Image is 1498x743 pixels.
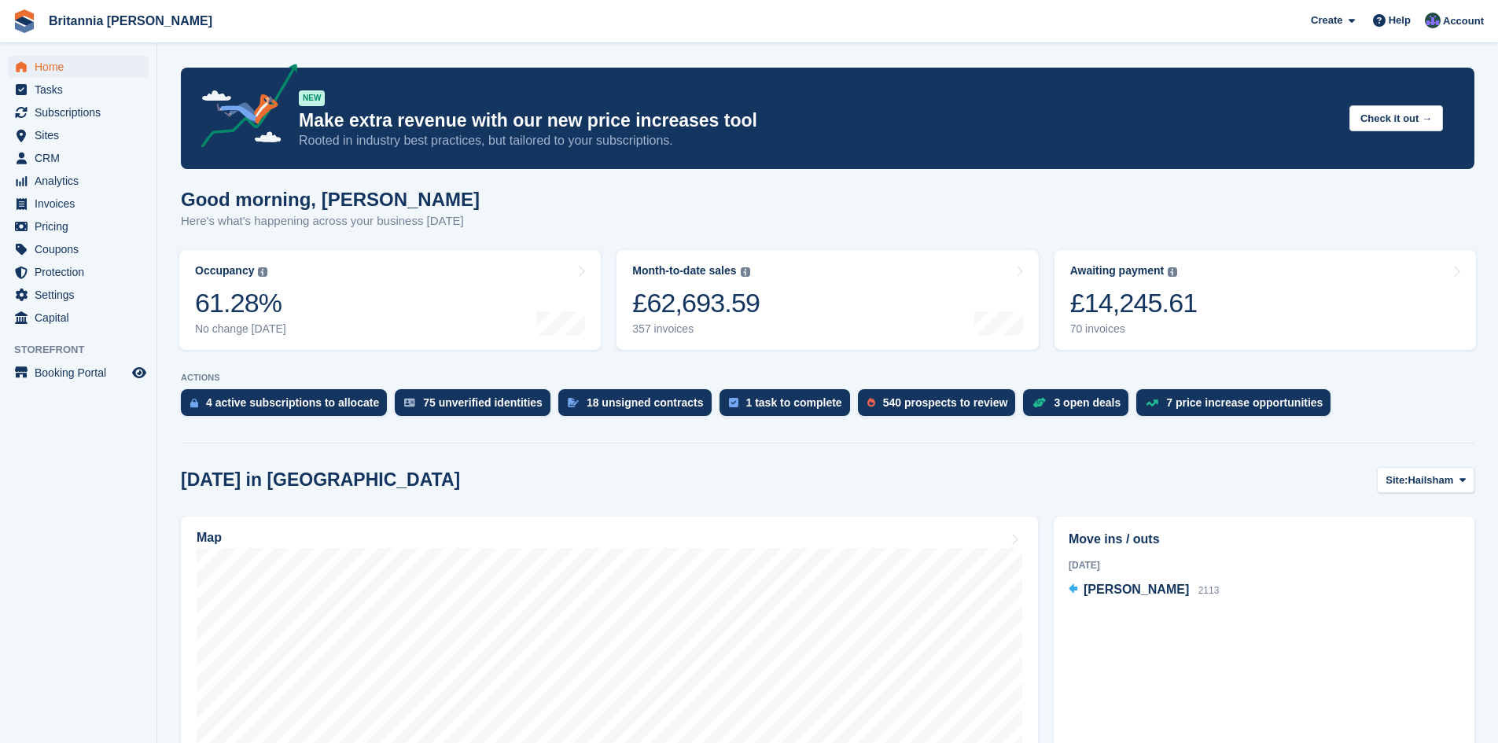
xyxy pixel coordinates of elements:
div: 1 task to complete [746,396,842,409]
a: menu [8,261,149,283]
img: active_subscription_to_allocate_icon-d502201f5373d7db506a760aba3b589e785aa758c864c3986d89f69b8ff3... [190,398,198,408]
span: Booking Portal [35,362,129,384]
span: [PERSON_NAME] [1084,583,1189,596]
img: deal-1b604bf984904fb50ccaf53a9ad4b4a5d6e5aea283cecdc64d6e3604feb123c2.svg [1032,397,1046,408]
div: No change [DATE] [195,322,286,336]
img: price-adjustments-announcement-icon-8257ccfd72463d97f412b2fc003d46551f7dbcb40ab6d574587a9cd5c0d94... [188,64,298,153]
img: icon-info-grey-7440780725fd019a000dd9b08b2336e03edf1995a4989e88bcd33f0948082b44.svg [1168,267,1177,277]
a: Occupancy 61.28% No change [DATE] [179,250,601,350]
img: icon-info-grey-7440780725fd019a000dd9b08b2336e03edf1995a4989e88bcd33f0948082b44.svg [741,267,750,277]
span: Home [35,56,129,78]
div: £62,693.59 [632,287,760,319]
a: Month-to-date sales £62,693.59 357 invoices [616,250,1038,350]
a: Awaiting payment £14,245.61 70 invoices [1054,250,1476,350]
h2: Map [197,531,222,545]
img: stora-icon-8386f47178a22dfd0bd8f6a31ec36ba5ce8667c1dd55bd0f319d3a0aa187defe.svg [13,9,36,33]
div: 3 open deals [1054,396,1121,409]
button: Site: Hailsham [1377,467,1474,493]
span: Storefront [14,342,156,358]
div: 18 unsigned contracts [587,396,704,409]
span: Invoices [35,193,129,215]
span: Help [1389,13,1411,28]
span: Pricing [35,215,129,237]
span: CRM [35,147,129,169]
span: Account [1443,13,1484,29]
p: ACTIONS [181,373,1474,383]
div: [DATE] [1069,558,1459,572]
p: Here's what's happening across your business [DATE] [181,212,480,230]
img: price_increase_opportunities-93ffe204e8149a01c8c9dc8f82e8f89637d9d84a8eef4429ea346261dce0b2c0.svg [1146,399,1158,406]
div: Month-to-date sales [632,264,736,278]
span: Coupons [35,238,129,260]
div: £14,245.61 [1070,287,1198,319]
a: menu [8,147,149,169]
a: menu [8,215,149,237]
button: Check it out → [1349,105,1443,131]
div: 7 price increase opportunities [1166,396,1323,409]
a: 3 open deals [1023,389,1136,424]
div: 4 active subscriptions to allocate [206,396,379,409]
span: Subscriptions [35,101,129,123]
h2: [DATE] in [GEOGRAPHIC_DATA] [181,469,460,491]
span: Sites [35,124,129,146]
img: Lee Cradock [1425,13,1441,28]
span: 2113 [1198,585,1220,596]
span: Analytics [35,170,129,192]
a: 4 active subscriptions to allocate [181,389,395,424]
a: 7 price increase opportunities [1136,389,1338,424]
span: Site: [1386,473,1408,488]
div: 61.28% [195,287,286,319]
a: Preview store [130,363,149,382]
div: Awaiting payment [1070,264,1165,278]
a: menu [8,362,149,384]
img: task-75834270c22a3079a89374b754ae025e5fb1db73e45f91037f5363f120a921f8.svg [729,398,738,407]
img: contract_signature_icon-13c848040528278c33f63329250d36e43548de30e8caae1d1a13099fd9432cc5.svg [568,398,579,407]
span: Create [1311,13,1342,28]
a: menu [8,124,149,146]
div: NEW [299,90,325,106]
div: 75 unverified identities [423,396,543,409]
a: 75 unverified identities [395,389,558,424]
div: 540 prospects to review [883,396,1008,409]
a: menu [8,101,149,123]
span: Settings [35,284,129,306]
h2: Move ins / outs [1069,530,1459,549]
a: menu [8,284,149,306]
a: menu [8,79,149,101]
span: Hailsham [1408,473,1453,488]
img: verify_identity-adf6edd0f0f0b5bbfe63781bf79b02c33cf7c696d77639b501bdc392416b5a36.svg [404,398,415,407]
a: Britannia [PERSON_NAME] [42,8,219,34]
p: Make extra revenue with our new price increases tool [299,109,1337,132]
a: menu [8,238,149,260]
span: Tasks [35,79,129,101]
a: 540 prospects to review [858,389,1024,424]
div: 357 invoices [632,322,760,336]
a: 1 task to complete [720,389,858,424]
a: [PERSON_NAME] 2113 [1069,580,1219,601]
img: icon-info-grey-7440780725fd019a000dd9b08b2336e03edf1995a4989e88bcd33f0948082b44.svg [258,267,267,277]
a: 18 unsigned contracts [558,389,720,424]
a: menu [8,193,149,215]
span: Protection [35,261,129,283]
a: menu [8,170,149,192]
img: prospect-51fa495bee0391a8d652442698ab0144808aea92771e9ea1ae160a38d050c398.svg [867,398,875,407]
div: 70 invoices [1070,322,1198,336]
a: menu [8,307,149,329]
p: Rooted in industry best practices, but tailored to your subscriptions. [299,132,1337,149]
span: Capital [35,307,129,329]
h1: Good morning, [PERSON_NAME] [181,189,480,210]
div: Occupancy [195,264,254,278]
a: menu [8,56,149,78]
